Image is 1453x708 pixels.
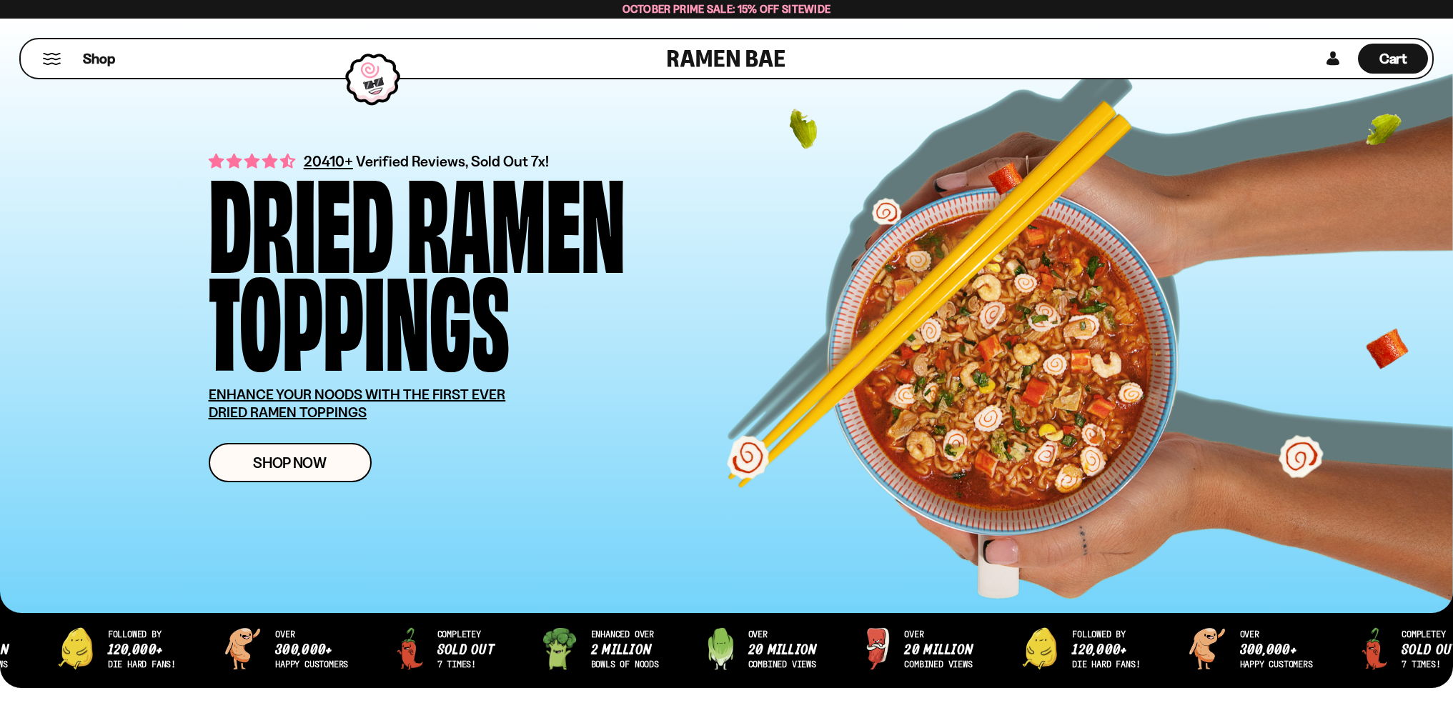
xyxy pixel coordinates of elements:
span: Shop [83,49,115,69]
span: October Prime Sale: 15% off Sitewide [623,2,831,16]
div: Ramen [407,169,625,266]
div: Dried [209,169,394,266]
span: Cart [1379,50,1407,67]
a: Shop Now [209,443,372,482]
div: Cart [1358,39,1428,78]
button: Mobile Menu Trigger [42,53,61,65]
div: Toppings [209,266,510,364]
a: Shop [83,44,115,74]
span: Shop Now [253,455,327,470]
u: ENHANCE YOUR NOODS WITH THE FIRST EVER DRIED RAMEN TOPPINGS [209,386,506,421]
